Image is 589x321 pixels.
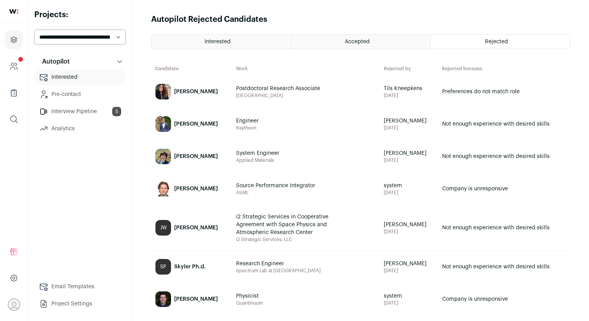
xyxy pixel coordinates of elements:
[438,141,570,172] a: Not enough experience with desired skills
[174,295,218,303] div: [PERSON_NAME]
[236,213,330,236] span: i2 Strategic Services in Cooperative Agreement with Space Physics and Atmospheric Research Center
[384,292,434,300] span: system
[236,190,376,196] span: ASML
[9,9,18,14] img: wellfound-shorthand-0d5821cbd27db2630d0214b213865d53afaa358527fdda9d0ea32b1df1b89c2c.svg
[174,120,218,128] div: [PERSON_NAME]
[438,62,570,76] th: Rejected because
[152,141,232,172] a: [PERSON_NAME]
[236,300,376,306] span: Quantinuum
[152,284,232,315] a: [PERSON_NAME]
[384,117,434,125] span: [PERSON_NAME]
[174,263,206,271] div: Skyler Ph.d.
[34,9,126,20] h2: Projects:
[384,157,434,163] span: [DATE]
[8,298,20,311] button: Open dropdown
[291,35,430,49] a: Accepted
[5,57,23,76] a: Company and ATS Settings
[384,85,434,92] span: Tils Kneepkens
[384,149,434,157] span: [PERSON_NAME]
[112,107,121,116] span: 5
[438,108,570,140] a: Not enough experience with desired skills
[34,69,126,85] a: Interested
[384,300,434,306] span: [DATE]
[205,39,231,44] span: Interested
[384,190,434,196] span: [DATE]
[174,185,218,193] div: [PERSON_NAME]
[236,92,376,99] span: [GEOGRAPHIC_DATA]
[345,39,370,44] span: Accepted
[438,206,570,250] a: Not enough experience with desired skills
[155,220,171,236] div: JW
[151,62,232,76] th: Candidate
[174,153,218,160] div: [PERSON_NAME]
[155,181,171,197] img: 790d736aa820ac6bbf84fafb7332536d4f94fbef3d85918df9f62d37ca78267e
[34,121,126,137] a: Analytics
[152,251,232,282] a: SP Skyler Ph.d.
[384,260,434,268] span: [PERSON_NAME]
[34,104,126,119] a: Interview Pipeline5
[236,182,330,190] span: Source Performance Integrator
[174,224,218,232] div: [PERSON_NAME]
[236,260,330,268] span: Research Engineer
[380,62,437,76] th: Rejected by
[155,116,171,132] img: 67cc6debbfe4bd4bd7bbde4539be69abdf46e40b1c638ea03c909f40abf0bc6e.jpg
[34,54,126,69] button: Autopilot
[438,251,570,282] a: Not enough experience with desired skills
[438,76,570,107] a: Preferences do not match role
[236,236,376,243] span: i2 Strategic Services, LLC
[236,157,376,163] span: Applied Materials
[34,296,126,312] a: Project Settings
[152,108,232,140] a: [PERSON_NAME]
[236,292,330,300] span: Physicist
[384,229,434,235] span: [DATE]
[155,84,171,99] img: 5f82cfe305d3b9161a16b82d95ad05f67e8b807c244b3c8be9b1a4e663de94ff.jpg
[485,39,508,44] span: Rejected
[152,173,232,204] a: [PERSON_NAME]
[236,117,330,125] span: Engineer
[155,291,171,307] img: 916841fca7c744c4718c34e739b6705b04573898b08168deb3d118246955db4c.jpg
[155,149,171,164] img: 219b1e60db1c66d07a768478fee978ef6960764809a1a500443aa3e347cb6fe3
[5,30,23,49] a: Projects
[152,76,232,107] a: [PERSON_NAME]
[438,173,570,204] a: Company is unresponsive
[384,125,434,131] span: [DATE]
[37,57,70,66] p: Autopilot
[236,125,376,131] span: Raytheon
[236,268,376,274] span: Spectrum Lab at [GEOGRAPHIC_DATA]
[151,14,267,25] h1: Autopilot Rejected Candidates
[34,279,126,294] a: Email Templates
[384,182,434,190] span: system
[5,83,23,102] a: Company Lists
[34,87,126,102] a: Pre-contact
[232,62,380,76] th: Work
[152,206,232,250] a: JW [PERSON_NAME]
[384,268,434,274] span: [DATE]
[438,284,570,315] a: Company is unresponsive
[155,259,171,275] div: SP
[236,149,330,157] span: System Engineer
[152,35,291,49] a: Interested
[236,85,330,92] span: Postdoctoral Research Associate
[384,221,434,229] span: [PERSON_NAME]
[174,88,218,96] div: [PERSON_NAME]
[384,92,434,99] span: [DATE]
